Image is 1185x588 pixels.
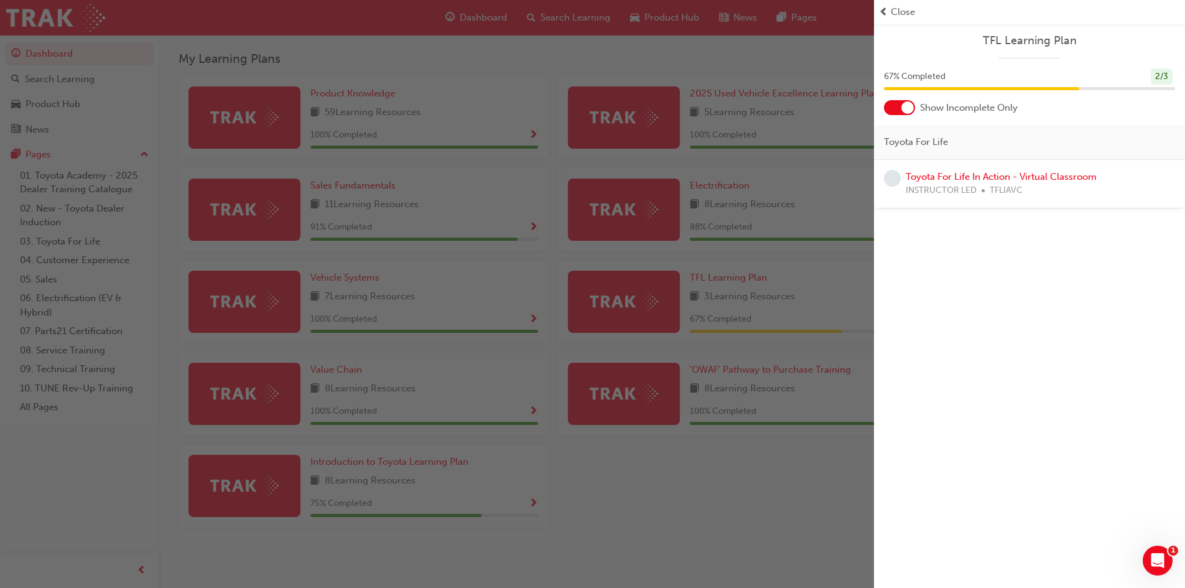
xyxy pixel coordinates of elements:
iframe: Intercom live chat [1143,546,1173,576]
span: INSTRUCTOR LED [906,184,977,198]
button: prev-iconClose [879,5,1180,19]
a: TFL Learning Plan [884,34,1175,48]
span: 67 % Completed [884,70,946,84]
span: 1 [1168,546,1178,556]
span: TFLIAVC [990,184,1023,198]
span: Close [891,5,915,19]
div: 2 / 3 [1151,68,1173,85]
a: Toyota For Life In Action - Virtual Classroom [906,171,1097,182]
span: learningRecordVerb_NONE-icon [884,170,901,187]
span: Show Incomplete Only [920,101,1018,115]
span: Toyota For Life [884,135,948,149]
span: prev-icon [879,5,888,19]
